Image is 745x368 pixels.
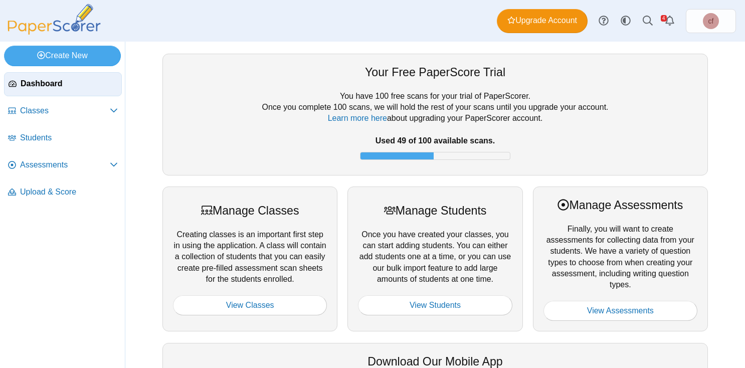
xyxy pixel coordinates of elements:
div: Your Free PaperScore Trial [173,64,697,80]
span: Assessments [20,159,110,170]
span: Dashboard [21,78,117,89]
b: Used 49 of 100 available scans. [376,136,495,145]
a: Create New [4,46,121,66]
div: Finally, you will want to create assessments for collecting data from your students. We have a va... [533,187,708,331]
span: chrystal fanelli [703,13,719,29]
a: chrystal fanelli [686,9,736,33]
a: Students [4,126,122,150]
span: Students [20,132,118,143]
a: Assessments [4,153,122,177]
a: PaperScorer [4,28,104,36]
a: Learn more here [328,114,387,122]
img: PaperScorer [4,4,104,35]
a: Upload & Score [4,180,122,205]
div: You have 100 free scans for your trial of PaperScorer. Once you complete 100 scans, we will hold ... [173,91,697,165]
a: Alerts [659,10,681,32]
span: Upload & Score [20,187,118,198]
div: Manage Assessments [543,197,697,213]
a: View Classes [173,295,327,315]
a: Upgrade Account [497,9,588,33]
a: View Students [358,295,512,315]
a: View Assessments [543,301,697,321]
div: Once you have created your classes, you can start adding students. You can either add students on... [347,187,522,331]
span: Classes [20,105,110,116]
span: Upgrade Account [507,15,577,26]
div: Manage Classes [173,203,327,219]
a: Classes [4,99,122,123]
div: Creating classes is an important first step in using the application. A class will contain a coll... [162,187,337,331]
div: Manage Students [358,203,512,219]
span: chrystal fanelli [708,18,714,25]
a: Dashboard [4,72,122,96]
